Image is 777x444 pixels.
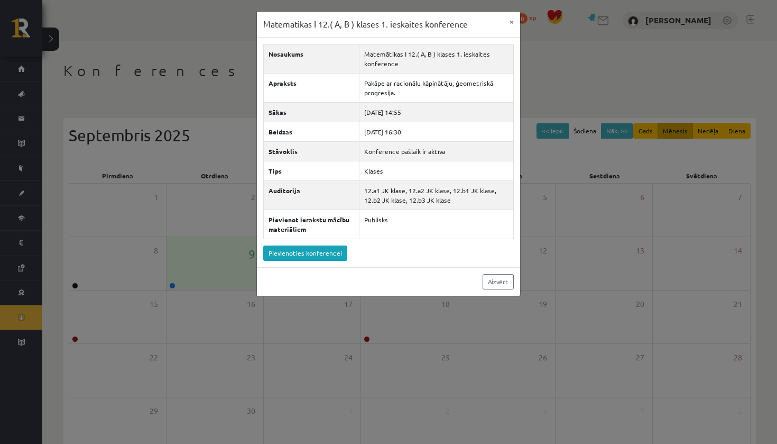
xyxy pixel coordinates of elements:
[264,161,359,180] th: Tips
[359,44,513,73] td: Matemātikas I 12.( A, B ) klases 1. ieskaites konference
[483,274,514,289] a: Aizvērt
[264,102,359,122] th: Sākas
[264,73,359,102] th: Apraksts
[503,12,520,32] button: ×
[264,122,359,141] th: Beidzas
[359,102,513,122] td: [DATE] 14:55
[359,141,513,161] td: Konference pašlaik ir aktīva
[264,180,359,210] th: Auditorija
[263,246,347,261] a: Pievienoties konferencei
[264,44,359,73] th: Nosaukums
[263,18,468,31] h3: Matemātikas I 12.( A, B ) klases 1. ieskaites konference
[359,161,513,180] td: Klases
[264,210,359,239] th: Pievienot ierakstu mācību materiāliem
[359,210,513,239] td: Publisks
[359,180,513,210] td: 12.a1 JK klase, 12.a2 JK klase, 12.b1 JK klase, 12.b2 JK klase, 12.b3 JK klase
[359,122,513,141] td: [DATE] 16:30
[359,73,513,102] td: Pakāpe ar racionālu kāpinātāju, ģeometriskā progresija.
[264,141,359,161] th: Stāvoklis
